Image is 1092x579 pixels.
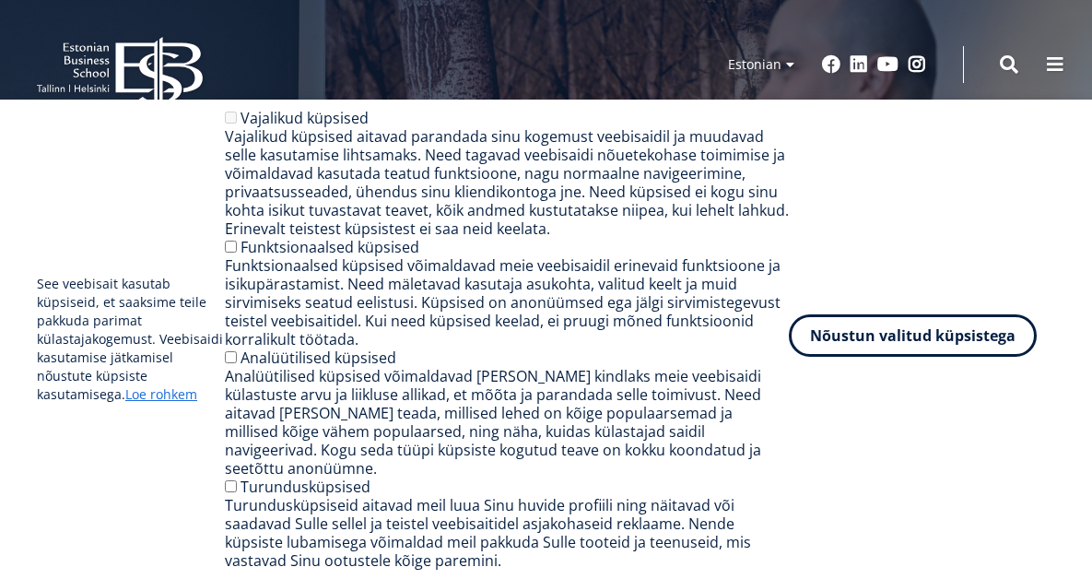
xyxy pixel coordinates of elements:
label: Turundusküpsised [241,477,370,497]
label: Vajalikud küpsised [241,108,369,128]
div: Vajalikud küpsised aitavad parandada sinu kogemust veebisaidil ja muudavad selle kasutamise lihts... [225,127,789,238]
label: Funktsionaalsed küpsised [241,237,419,257]
a: Loe rohkem [125,385,197,404]
div: Funktsionaalsed küpsised võimaldavad meie veebisaidil erinevaid funktsioone ja isikupärastamist. ... [225,256,789,349]
button: Nõustun valitud küpsistega [789,314,1037,357]
a: Linkedin [850,55,868,74]
div: Analüütilised küpsised võimaldavad [PERSON_NAME] kindlaks meie veebisaidi külastuste arvu ja liik... [225,367,789,478]
a: Facebook [822,55,840,74]
label: Analüütilised küpsised [241,348,396,368]
a: Instagram [908,55,926,74]
p: See veebisait kasutab küpsiseid, et saaksime teile pakkuda parimat külastajakogemust. Veebisaidi ... [37,275,225,404]
a: Youtube [877,55,898,74]
div: Turundusküpsiseid aitavad meil luua Sinu huvide profiili ning näitavad või saadavad Sulle sellel ... [225,496,789,570]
